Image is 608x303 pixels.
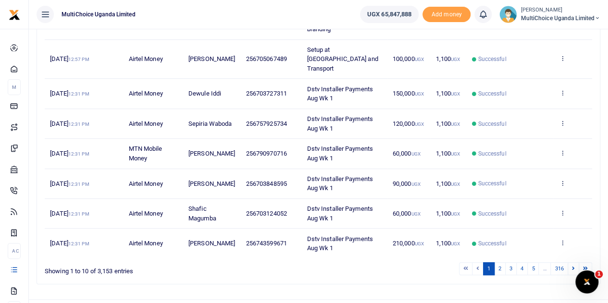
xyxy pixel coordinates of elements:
[451,91,460,97] small: UGX
[188,180,235,187] span: [PERSON_NAME]
[9,9,20,21] img: logo-small
[505,262,517,275] a: 3
[393,180,421,187] span: 90,000
[451,211,460,217] small: UGX
[50,210,89,217] span: [DATE]
[494,262,506,275] a: 2
[521,6,600,14] small: [PERSON_NAME]
[575,270,598,293] iframe: Intercom live chat
[50,55,89,62] span: [DATE]
[188,120,232,127] span: Sepiria Waboda
[128,120,162,127] span: Airtel Money
[435,55,460,62] span: 1,100
[307,85,372,102] span: Dstv Installer Payments Aug Wk 1
[414,57,423,62] small: UGX
[499,6,600,23] a: profile-user [PERSON_NAME] MultiChoice Uganda Limited
[478,239,506,248] span: Successful
[128,90,162,97] span: Airtel Money
[246,210,287,217] span: 256703124052
[527,262,539,275] a: 5
[435,120,460,127] span: 1,100
[246,55,287,62] span: 256705067489
[414,91,423,97] small: UGX
[521,14,600,23] span: MultiChoice Uganda Limited
[356,6,422,23] li: Wallet ballance
[246,240,287,247] span: 256743599671
[188,240,235,247] span: [PERSON_NAME]
[188,55,235,62] span: [PERSON_NAME]
[8,243,21,259] li: Ac
[478,89,506,98] span: Successful
[188,90,221,97] span: Dewule Iddi
[393,240,424,247] span: 210,000
[499,6,517,23] img: profile-user
[307,16,375,33] span: Setup at Head office and branding
[50,180,89,187] span: [DATE]
[516,262,528,275] a: 4
[307,115,372,132] span: Dstv Installer Payments Aug Wk 1
[9,11,20,18] a: logo-small logo-large logo-large
[68,91,89,97] small: 12:31 PM
[451,241,460,246] small: UGX
[246,90,287,97] span: 256703727311
[307,145,372,162] span: Dstv Installer Payments Aug Wk 1
[360,6,419,23] a: UGX 65,847,888
[307,205,372,222] span: Dstv Installer Payments Aug Wk 1
[451,57,460,62] small: UGX
[411,151,420,157] small: UGX
[50,90,89,97] span: [DATE]
[128,55,162,62] span: Airtel Money
[128,145,162,162] span: MTN Mobile Money
[393,120,424,127] span: 120,000
[307,175,372,192] span: Dstv Installer Payments Aug Wk 1
[393,150,421,157] span: 60,000
[246,120,287,127] span: 256757925734
[68,151,89,157] small: 12:31 PM
[367,10,411,19] span: UGX 65,847,888
[307,46,378,72] span: Setup at [GEOGRAPHIC_DATA] and Transport
[393,210,421,217] span: 60,000
[68,211,89,217] small: 12:31 PM
[68,57,89,62] small: 12:57 PM
[128,240,162,247] span: Airtel Money
[435,240,460,247] span: 1,100
[422,7,471,23] span: Add money
[45,261,269,276] div: Showing 1 to 10 of 3,153 entries
[50,120,89,127] span: [DATE]
[128,210,162,217] span: Airtel Money
[188,205,216,222] span: Shafic Magumba
[550,262,568,275] a: 316
[451,182,460,187] small: UGX
[422,7,471,23] li: Toup your wallet
[451,151,460,157] small: UGX
[414,241,423,246] small: UGX
[478,149,506,158] span: Successful
[435,90,460,97] span: 1,100
[451,121,460,127] small: UGX
[435,180,460,187] span: 1,100
[435,150,460,157] span: 1,100
[435,210,460,217] span: 1,100
[393,55,424,62] span: 100,000
[68,241,89,246] small: 12:31 PM
[414,121,423,127] small: UGX
[483,262,495,275] a: 1
[411,211,420,217] small: UGX
[58,10,139,19] span: MultiChoice Uganda Limited
[246,180,287,187] span: 256703848595
[478,209,506,218] span: Successful
[595,270,603,278] span: 1
[50,240,89,247] span: [DATE]
[68,121,89,127] small: 12:31 PM
[128,180,162,187] span: Airtel Money
[50,150,89,157] span: [DATE]
[188,150,235,157] span: [PERSON_NAME]
[411,182,420,187] small: UGX
[307,235,372,252] span: Dstv Installer Payments Aug Wk 1
[422,10,471,17] a: Add money
[478,55,506,63] span: Successful
[393,90,424,97] span: 150,000
[478,120,506,128] span: Successful
[246,150,287,157] span: 256790970716
[478,179,506,188] span: Successful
